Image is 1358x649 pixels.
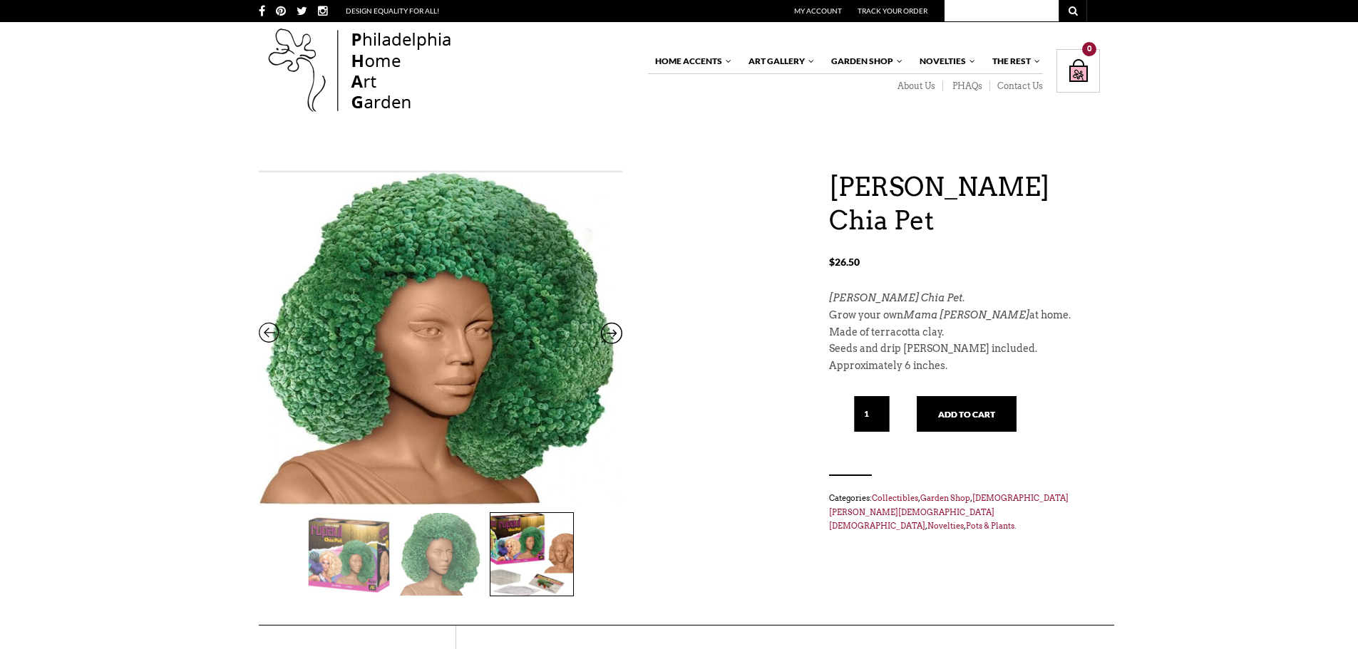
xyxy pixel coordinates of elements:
a: My Account [794,6,842,15]
p: Seeds and drip [PERSON_NAME] included. [829,341,1100,358]
a: Novelties [912,49,977,73]
a: Home Accents [648,49,733,73]
div: 0 [1082,42,1096,56]
p: Approximately 6 inches. [829,358,1100,375]
a: Garden Shop [824,49,904,73]
p: Grow your own at home. [829,307,1100,324]
button: Add to cart [917,396,1017,432]
bdi: 26.50 [829,256,860,268]
p: . [829,290,1100,307]
a: [DEMOGRAPHIC_DATA][PERSON_NAME][DEMOGRAPHIC_DATA][DEMOGRAPHIC_DATA] [829,493,1069,531]
p: Made of terracotta clay. [829,324,1100,341]
a: The Rest [985,49,1041,73]
span: Categories: , , , , . [829,490,1100,534]
a: Track Your Order [858,6,927,15]
a: Contact Us [990,81,1043,92]
em: [PERSON_NAME] Chia Pet [829,292,962,303]
a: Garden Shop [920,493,970,503]
h1: [PERSON_NAME] Chia Pet [829,170,1100,237]
a: Collectibles [872,493,918,503]
em: Mama [PERSON_NAME] [903,309,1029,321]
a: PHAQs [943,81,990,92]
a: Pots & Plants [966,521,1014,531]
a: Novelties [927,521,964,531]
a: Art Gallery [741,49,816,73]
a: About Us [888,81,943,92]
input: Qty [854,396,890,432]
span: $ [829,256,835,268]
